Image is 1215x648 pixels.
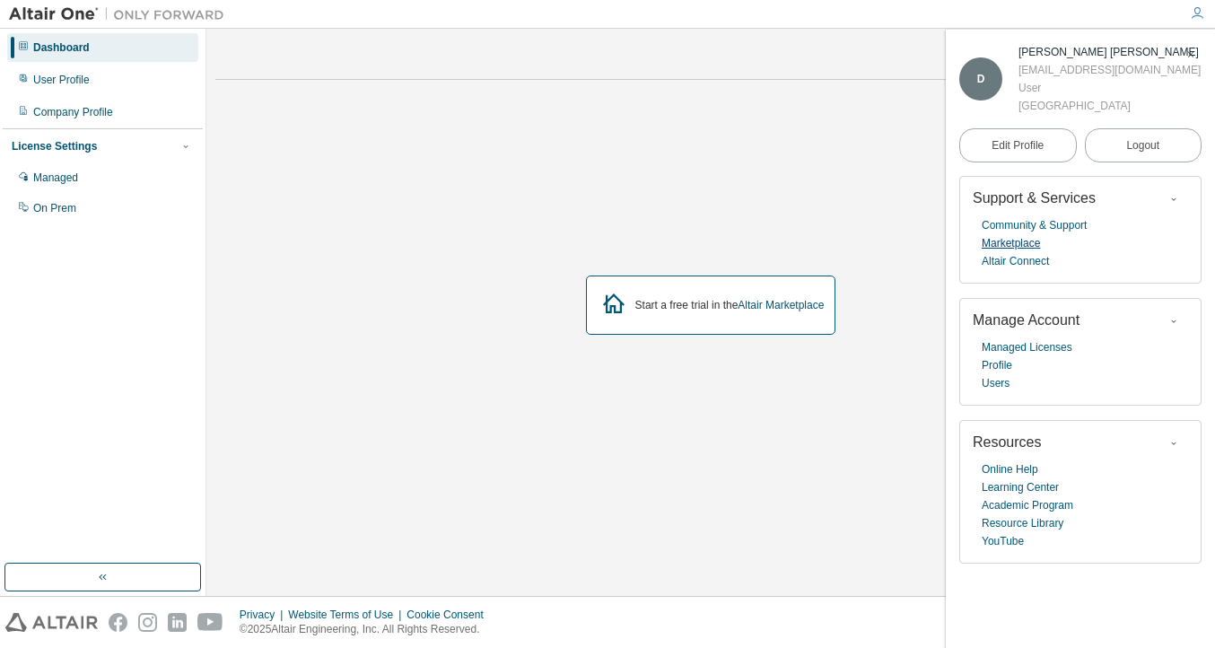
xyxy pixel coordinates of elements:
[33,201,76,215] div: On Prem
[982,514,1063,532] a: Resource Library
[406,608,494,622] div: Cookie Consent
[982,532,1024,550] a: YouTube
[1018,61,1201,79] div: [EMAIL_ADDRESS][DOMAIN_NAME]
[1126,136,1159,154] span: Logout
[982,216,1087,234] a: Community & Support
[992,138,1044,153] span: Edit Profile
[982,356,1012,374] a: Profile
[1018,79,1201,97] div: User
[288,608,406,622] div: Website Terms of Use
[33,73,90,87] div: User Profile
[138,613,157,632] img: instagram.svg
[982,338,1072,356] a: Managed Licenses
[973,434,1041,450] span: Resources
[12,139,97,153] div: License Settings
[982,460,1038,478] a: Online Help
[973,312,1080,328] span: Manage Account
[168,613,187,632] img: linkedin.svg
[977,73,985,85] span: D
[5,613,98,632] img: altair_logo.svg
[982,496,1073,514] a: Academic Program
[33,171,78,185] div: Managed
[197,613,223,632] img: youtube.svg
[959,128,1077,162] a: Edit Profile
[982,478,1059,496] a: Learning Center
[109,613,127,632] img: facebook.svg
[973,190,1096,206] span: Support & Services
[33,105,113,119] div: Company Profile
[738,299,824,311] a: Altair Marketplace
[9,5,233,23] img: Altair One
[982,252,1049,270] a: Altair Connect
[1018,43,1201,61] div: Deepthi Reddy Thatipally
[1018,97,1201,115] div: [GEOGRAPHIC_DATA]
[33,40,90,55] div: Dashboard
[635,298,825,312] div: Start a free trial in the
[240,622,494,637] p: © 2025 Altair Engineering, Inc. All Rights Reserved.
[982,234,1040,252] a: Marketplace
[240,608,288,622] div: Privacy
[1085,128,1202,162] button: Logout
[982,374,1010,392] a: Users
